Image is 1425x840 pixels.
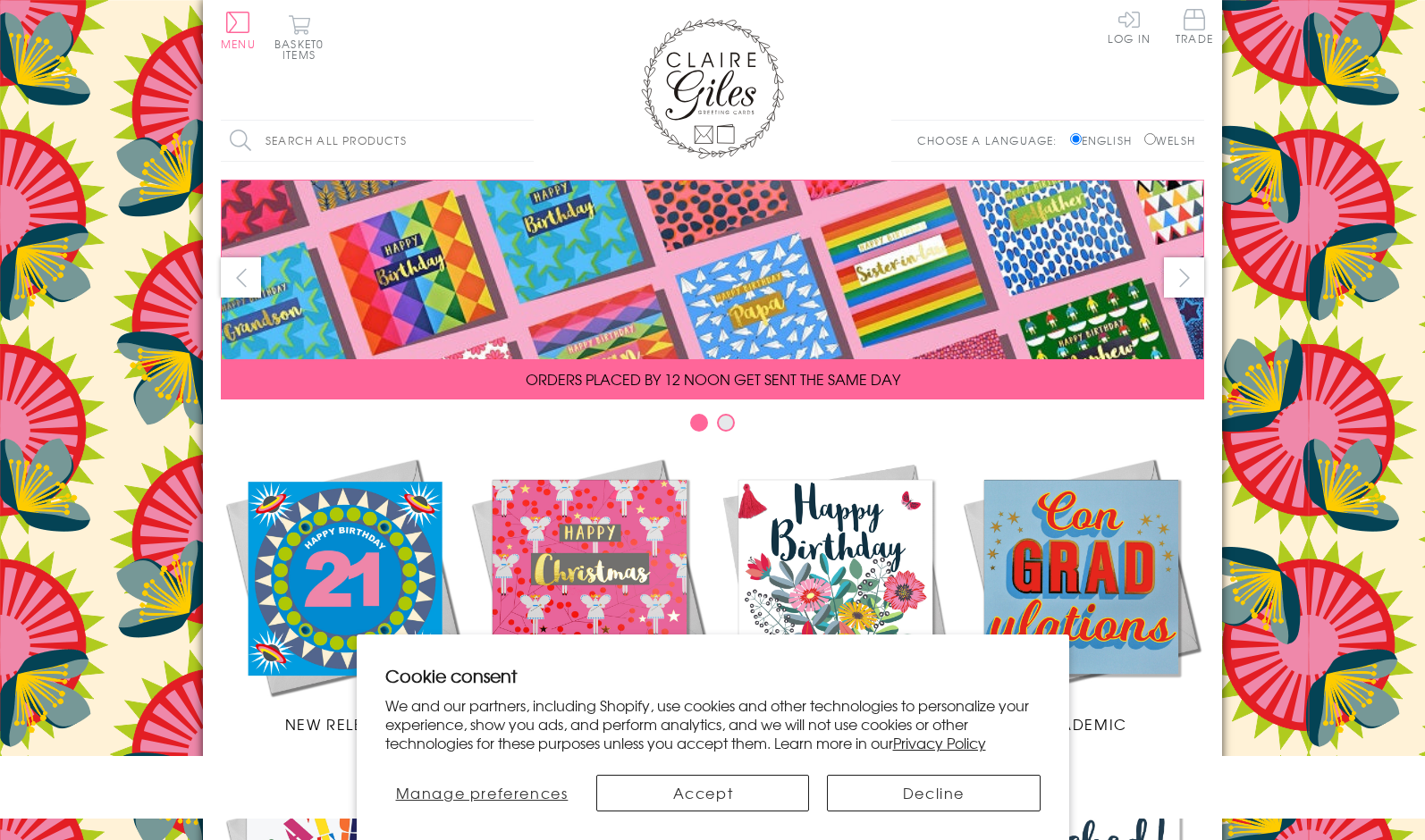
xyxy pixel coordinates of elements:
a: Birthdays [712,454,958,735]
span: Trade [1176,9,1213,44]
span: ORDERS PLACED BY 12 NOON GET SENT THE SAME DAY [526,368,900,390]
button: next [1164,257,1204,298]
a: Log In [1108,9,1151,44]
button: Manage preferences [385,775,579,811]
input: Search all products [221,121,534,161]
p: Choose a language: [917,132,1067,148]
span: Manage preferences [396,782,569,803]
p: We and our partners, including Shopify, use cookies and other technologies to personalize your ex... [385,696,1041,752]
span: Menu [221,36,256,52]
div: Carousel Pagination [221,413,1204,441]
a: Christmas [467,454,712,735]
button: Basket0 items [274,14,324,60]
a: Privacy Policy [893,732,986,753]
input: English [1070,133,1082,145]
span: New Releases [285,713,402,735]
a: New Releases [221,454,467,735]
span: 0 items [282,36,324,63]
button: Accept [596,775,809,811]
button: Carousel Page 1 (Current Slide) [690,414,708,432]
h2: Cookie consent [385,663,1041,688]
label: Welsh [1144,132,1195,148]
button: Carousel Page 2 [717,414,735,432]
input: Search [516,121,534,161]
button: Decline [827,775,1040,811]
label: English [1070,132,1141,148]
a: Academic [958,454,1204,735]
img: Claire Giles Greetings Cards [641,18,784,159]
input: Welsh [1144,133,1156,145]
a: Trade [1176,9,1213,47]
button: Menu [221,12,256,49]
span: Academic [1035,713,1127,735]
button: prev [221,257,261,298]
